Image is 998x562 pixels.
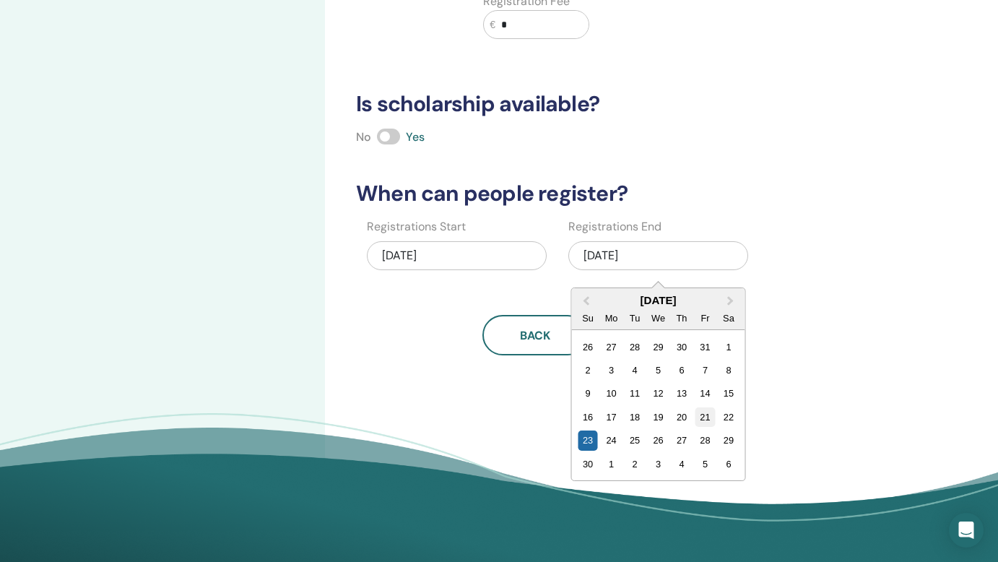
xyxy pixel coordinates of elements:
div: Choose Monday, November 3rd, 2025 [602,360,621,380]
span: Back [520,328,550,343]
div: Choose Thursday, November 6th, 2025 [672,360,691,380]
div: Choose Monday, October 27th, 2025 [602,337,621,357]
span: No [356,129,371,144]
div: Choose Monday, November 17th, 2025 [602,407,621,427]
div: Choose Sunday, November 30th, 2025 [578,454,597,474]
div: Choose Wednesday, November 5th, 2025 [648,360,668,380]
div: Choose Tuesday, November 25th, 2025 [625,431,644,450]
span: € [490,17,495,33]
div: Choose Thursday, November 13th, 2025 [672,384,691,403]
div: Choose Sunday, November 23rd, 2025 [578,431,597,450]
div: Choose Monday, November 10th, 2025 [602,384,621,403]
div: Choose Thursday, November 27th, 2025 [672,431,691,450]
button: Next Month [720,290,743,313]
div: Mo [602,308,621,328]
div: Choose Monday, December 1st, 2025 [602,454,621,474]
div: Choose Saturday, November 29th, 2025 [719,431,738,450]
div: [DATE] [367,241,547,270]
div: Month November, 2025 [576,335,740,476]
div: Choose Thursday, December 4th, 2025 [672,454,691,474]
div: [DATE] [571,294,745,306]
div: Su [578,308,597,328]
div: Sa [719,308,738,328]
div: Choose Saturday, November 8th, 2025 [719,360,738,380]
div: Choose Saturday, November 15th, 2025 [719,384,738,403]
div: Choose Tuesday, December 2nd, 2025 [625,454,644,474]
div: Choose Friday, October 31st, 2025 [695,337,715,357]
div: Open Intercom Messenger [949,513,984,548]
label: Registrations Start [367,218,466,235]
div: Choose Wednesday, December 3rd, 2025 [648,454,668,474]
div: Choose Thursday, November 20th, 2025 [672,407,691,427]
div: Choose Friday, November 21st, 2025 [695,407,715,427]
div: Choose Date [570,288,745,481]
div: Choose Tuesday, November 11th, 2025 [625,384,644,403]
div: Choose Tuesday, October 28th, 2025 [625,337,644,357]
div: Choose Friday, November 7th, 2025 [695,360,715,380]
h3: When can people register? [347,181,874,207]
div: Fr [695,308,715,328]
div: Choose Wednesday, November 19th, 2025 [648,407,668,427]
div: Choose Sunday, November 9th, 2025 [578,384,597,403]
div: Choose Wednesday, October 29th, 2025 [648,337,668,357]
div: Choose Tuesday, November 18th, 2025 [625,407,644,427]
div: Choose Sunday, November 2nd, 2025 [578,360,597,380]
button: Back [482,315,588,355]
div: Choose Monday, November 24th, 2025 [602,431,621,450]
div: Choose Friday, December 5th, 2025 [695,454,715,474]
div: Choose Saturday, November 1st, 2025 [719,337,738,357]
div: Tu [625,308,644,328]
div: We [648,308,668,328]
div: Choose Saturday, December 6th, 2025 [719,454,738,474]
label: Registrations End [568,218,661,235]
div: Choose Wednesday, November 12th, 2025 [648,384,668,403]
div: Choose Thursday, October 30th, 2025 [672,337,691,357]
h3: Is scholarship available? [347,91,874,117]
span: Yes [406,129,425,144]
div: Choose Sunday, October 26th, 2025 [578,337,597,357]
div: Choose Friday, November 14th, 2025 [695,384,715,403]
div: Choose Tuesday, November 4th, 2025 [625,360,644,380]
div: Choose Friday, November 28th, 2025 [695,431,715,450]
div: Th [672,308,691,328]
div: Choose Wednesday, November 26th, 2025 [648,431,668,450]
div: [DATE] [568,241,748,270]
div: Choose Sunday, November 16th, 2025 [578,407,597,427]
div: Choose Saturday, November 22nd, 2025 [719,407,738,427]
button: Previous Month [573,290,596,313]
